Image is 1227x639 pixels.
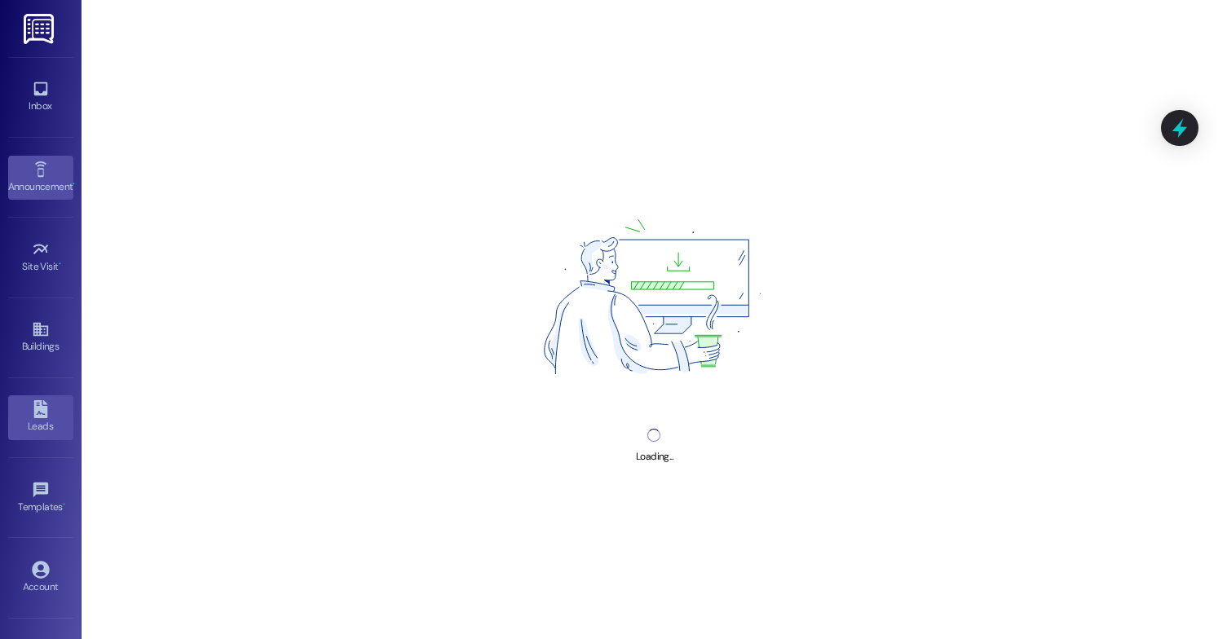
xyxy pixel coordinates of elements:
[8,315,73,359] a: Buildings
[8,556,73,600] a: Account
[8,395,73,439] a: Leads
[63,499,65,510] span: •
[636,448,673,465] div: Loading...
[73,178,75,190] span: •
[8,75,73,119] a: Inbox
[8,236,73,280] a: Site Visit •
[24,14,57,44] img: ResiDesk Logo
[59,258,61,270] span: •
[8,476,73,520] a: Templates •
